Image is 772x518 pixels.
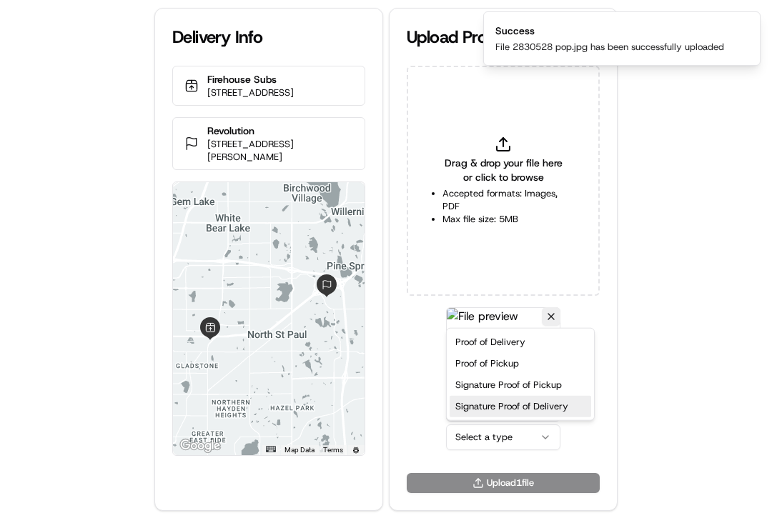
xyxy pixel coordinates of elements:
[455,357,519,370] span: Proof of Pickup
[495,41,724,54] div: File 2830528 pop.jpg has been successfully uploaded
[455,379,562,392] span: Signature Proof of Pickup
[495,24,724,38] div: Success
[455,400,568,413] span: Signature Proof of Delivery
[455,336,525,349] span: Proof of Delivery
